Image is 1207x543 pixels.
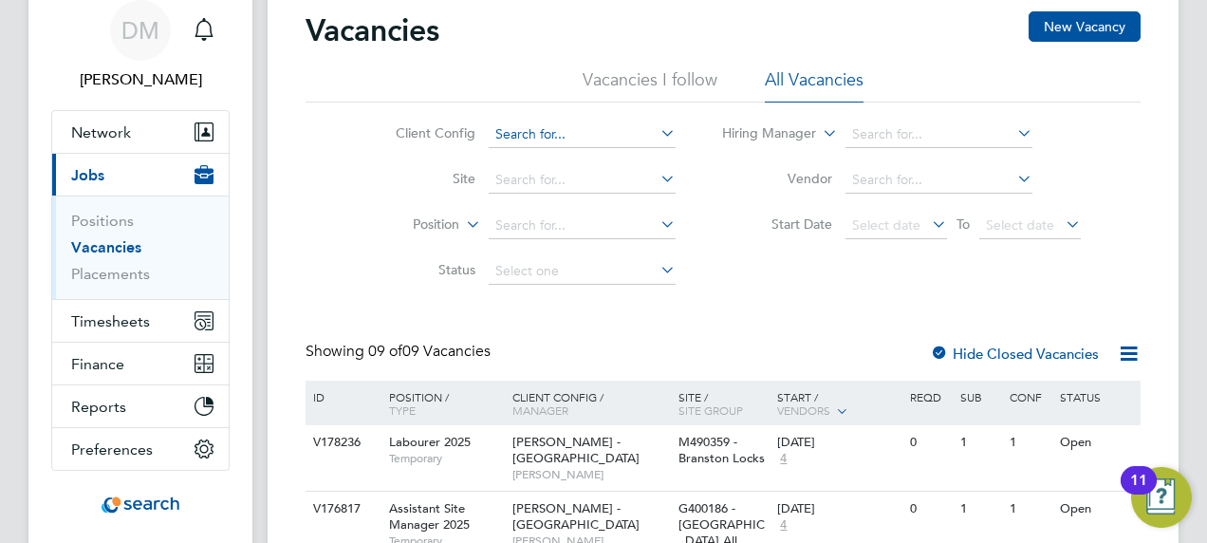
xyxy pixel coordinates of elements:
[308,492,375,527] div: V176817
[777,403,830,418] span: Vendors
[121,18,159,43] span: DM
[71,440,153,459] span: Preferences
[777,517,789,534] span: 4
[707,124,816,143] label: Hiring Manager
[52,428,229,470] button: Preferences
[71,123,131,141] span: Network
[905,492,955,527] div: 0
[489,258,676,285] input: Select one
[375,381,508,426] div: Position /
[71,212,134,230] a: Positions
[1005,492,1054,527] div: 1
[723,170,832,187] label: Vendor
[489,167,676,194] input: Search for...
[512,434,640,466] span: [PERSON_NAME] - [GEOGRAPHIC_DATA]
[772,381,905,428] div: Start /
[1055,381,1138,413] div: Status
[71,238,141,256] a: Vacancies
[52,385,229,427] button: Reports
[71,166,104,184] span: Jobs
[1055,492,1138,527] div: Open
[489,213,676,239] input: Search for...
[51,68,230,91] span: Dale Moffat
[765,68,863,103] li: All Vacancies
[905,425,955,460] div: 0
[306,342,494,362] div: Showing
[306,11,439,49] h2: Vacancies
[308,425,375,460] div: V178236
[512,403,568,418] span: Manager
[102,490,180,520] img: searchconsultancy-logo-retina.png
[512,467,669,482] span: [PERSON_NAME]
[71,265,150,283] a: Placements
[52,154,229,196] button: Jobs
[678,403,743,418] span: Site Group
[512,500,640,533] span: [PERSON_NAME] - [GEOGRAPHIC_DATA]
[308,381,375,413] div: ID
[1005,425,1054,460] div: 1
[1005,381,1054,413] div: Conf
[674,381,773,426] div: Site /
[1130,480,1147,505] div: 11
[956,425,1005,460] div: 1
[52,300,229,342] button: Timesheets
[389,403,416,418] span: Type
[366,124,475,141] label: Client Config
[52,343,229,384] button: Finance
[489,122,676,148] input: Search for...
[852,216,920,234] span: Select date
[678,434,765,466] span: M490359 - Branston Locks
[52,111,229,153] button: Network
[845,122,1032,148] input: Search for...
[930,345,1099,363] label: Hide Closed Vacancies
[1055,425,1138,460] div: Open
[368,342,491,361] span: 09 Vacancies
[366,261,475,278] label: Status
[777,451,789,467] span: 4
[350,215,459,234] label: Position
[1131,467,1192,528] button: Open Resource Center, 11 new notifications
[389,500,470,533] span: Assistant Site Manager 2025
[777,435,901,451] div: [DATE]
[389,451,503,466] span: Temporary
[845,167,1032,194] input: Search for...
[508,381,674,426] div: Client Config /
[368,342,402,361] span: 09 of
[986,216,1054,234] span: Select date
[366,170,475,187] label: Site
[71,355,124,373] span: Finance
[723,215,832,233] label: Start Date
[51,490,230,520] a: Go to home page
[956,381,1005,413] div: Sub
[1029,11,1141,42] button: New Vacancy
[71,312,150,330] span: Timesheets
[583,68,717,103] li: Vacancies I follow
[777,501,901,517] div: [DATE]
[956,492,1005,527] div: 1
[951,212,975,236] span: To
[389,434,471,450] span: Labourer 2025
[52,196,229,299] div: Jobs
[71,398,126,416] span: Reports
[905,381,955,413] div: Reqd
